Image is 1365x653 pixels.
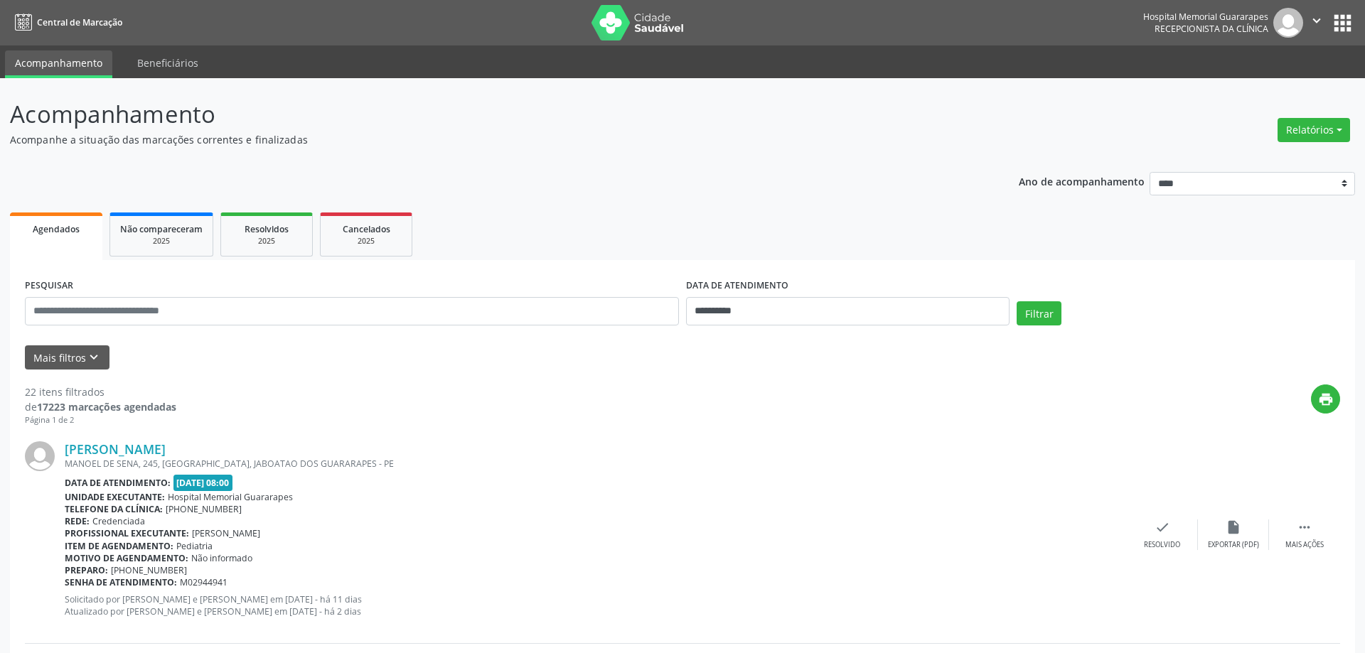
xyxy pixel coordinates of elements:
span: Hospital Memorial Guararapes [168,491,293,503]
span: Agendados [33,223,80,235]
div: Hospital Memorial Guararapes [1143,11,1268,23]
span: Resolvidos [245,223,289,235]
span: Cancelados [343,223,390,235]
a: [PERSON_NAME] [65,441,166,457]
i: keyboard_arrow_down [86,350,102,365]
b: Senha de atendimento: [65,576,177,588]
span: [DATE] 08:00 [173,475,233,491]
span: M02944941 [180,576,227,588]
p: Acompanhe a situação das marcações correntes e finalizadas [10,132,951,147]
span: [PHONE_NUMBER] [111,564,187,576]
span: Não compareceram [120,223,203,235]
b: Unidade executante: [65,491,165,503]
b: Item de agendamento: [65,540,173,552]
i:  [1297,519,1312,535]
img: img [1273,8,1303,38]
label: DATA DE ATENDIMENTO [686,275,788,297]
strong: 17223 marcações agendadas [37,400,176,414]
b: Data de atendimento: [65,477,171,489]
button: Relatórios [1278,118,1350,142]
button: Filtrar [1017,301,1061,325]
div: 2025 [231,236,302,247]
img: img [25,441,55,471]
div: 2025 [120,236,203,247]
p: Solicitado por [PERSON_NAME] e [PERSON_NAME] em [DATE] - há 11 dias Atualizado por [PERSON_NAME] ... [65,593,1127,617]
b: Rede: [65,515,90,527]
span: Credenciada [92,515,145,527]
span: Central de Marcação [37,16,122,28]
div: Resolvido [1144,540,1180,550]
b: Preparo: [65,564,108,576]
span: Recepcionista da clínica [1155,23,1268,35]
label: PESQUISAR [25,275,73,297]
a: Central de Marcação [10,11,122,34]
span: Pediatria [176,540,213,552]
button: apps [1330,11,1355,36]
span: Não informado [191,552,252,564]
div: MANOEL DE SENA, 245, [GEOGRAPHIC_DATA], JABOATAO DOS GUARARAPES - PE [65,458,1127,470]
i: insert_drive_file [1226,519,1241,535]
button: print [1311,384,1340,414]
button: Mais filtroskeyboard_arrow_down [25,345,109,370]
div: 22 itens filtrados [25,384,176,399]
a: Beneficiários [127,50,208,75]
b: Motivo de agendamento: [65,552,188,564]
b: Profissional executante: [65,527,189,539]
p: Ano de acompanhamento [1019,172,1145,190]
div: 2025 [331,236,402,247]
i:  [1309,13,1324,28]
span: [PHONE_NUMBER] [166,503,242,515]
b: Telefone da clínica: [65,503,163,515]
i: check [1155,519,1170,535]
div: Mais ações [1285,540,1324,550]
i: print [1318,392,1334,407]
div: Exportar (PDF) [1208,540,1259,550]
a: Acompanhamento [5,50,112,78]
p: Acompanhamento [10,97,951,132]
span: [PERSON_NAME] [192,527,260,539]
div: de [25,399,176,414]
button:  [1303,8,1330,38]
div: Página 1 de 2 [25,414,176,426]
